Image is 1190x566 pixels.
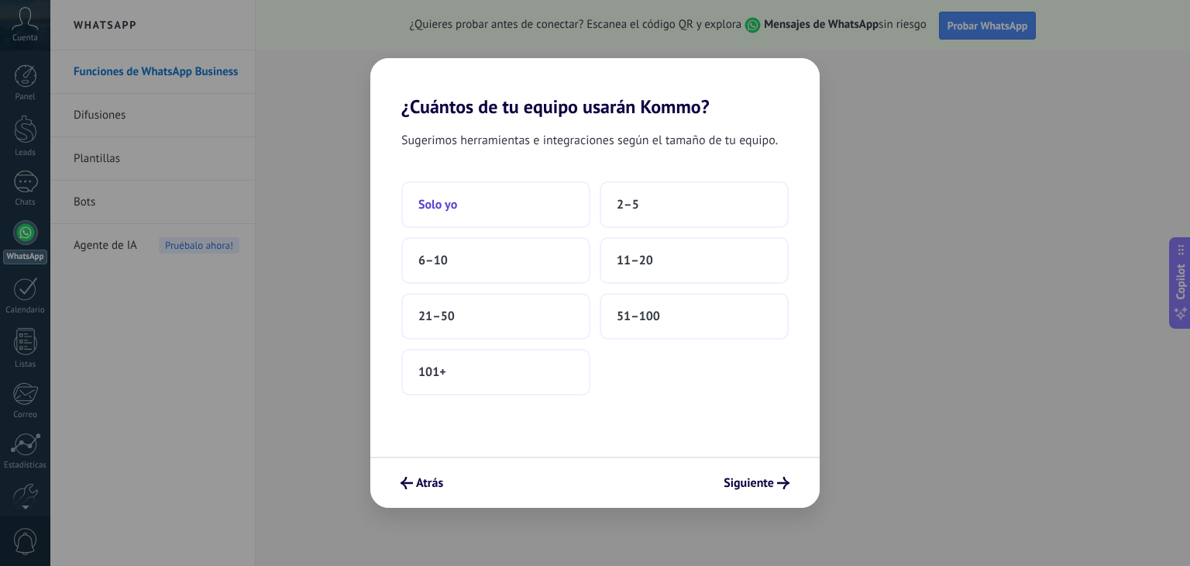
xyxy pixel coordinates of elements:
[600,293,789,340] button: 51–100
[401,181,590,228] button: Solo yo
[600,181,789,228] button: 2–5
[418,197,457,212] span: Solo yo
[401,237,590,284] button: 6–10
[617,309,660,324] span: 51–100
[617,197,639,212] span: 2–5
[401,130,778,150] span: Sugerimos herramientas e integraciones según el tamaño de tu equipo.
[394,470,450,496] button: Atrás
[600,237,789,284] button: 11–20
[401,349,590,395] button: 101+
[724,478,774,488] span: Siguiente
[418,309,455,324] span: 21–50
[401,293,590,340] button: 21–50
[717,470,796,496] button: Siguiente
[617,253,653,268] span: 11–20
[418,253,448,268] span: 6–10
[370,58,820,118] h2: ¿Cuántos de tu equipo usarán Kommo?
[418,364,446,380] span: 101+
[416,478,443,488] span: Atrás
